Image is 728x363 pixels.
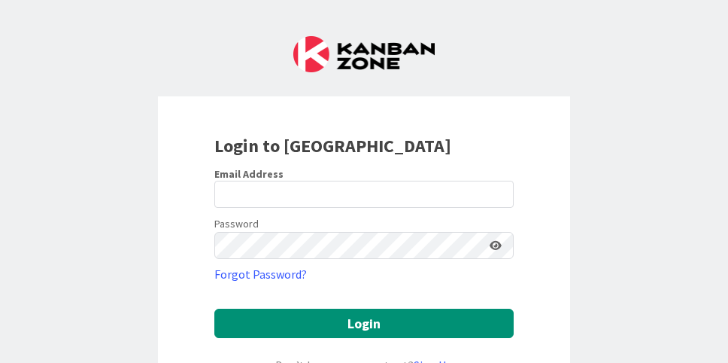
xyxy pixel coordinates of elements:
label: Password [214,216,259,232]
b: Login to [GEOGRAPHIC_DATA] [214,134,451,157]
img: Kanban Zone [293,36,435,72]
a: Forgot Password? [214,265,307,283]
button: Login [214,309,514,338]
label: Email Address [214,167,284,181]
